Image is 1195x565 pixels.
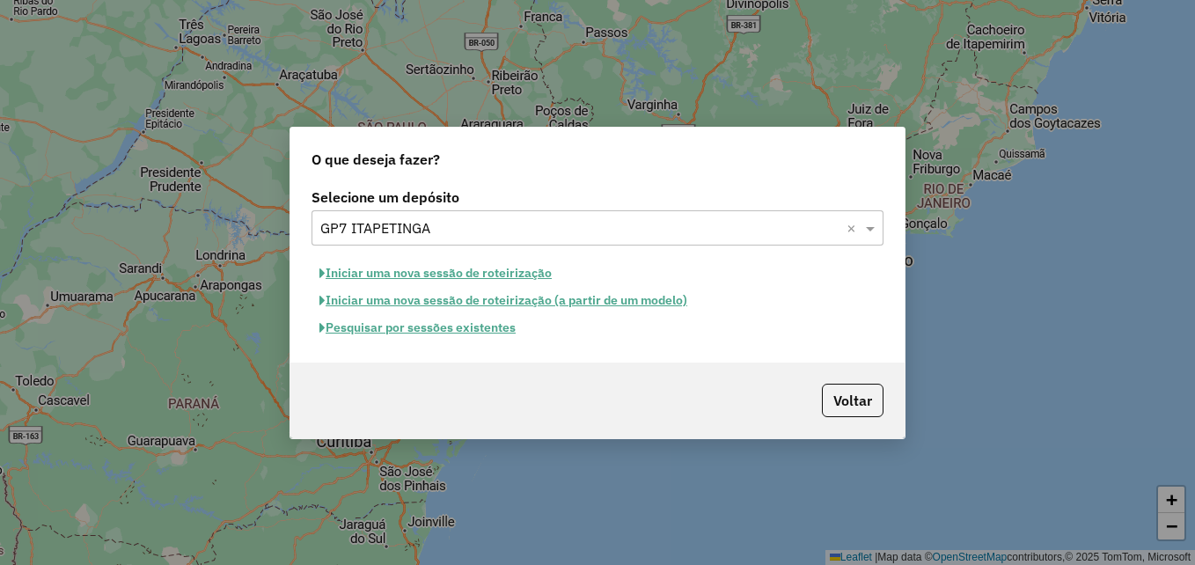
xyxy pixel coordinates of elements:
button: Voltar [822,384,883,417]
span: O que deseja fazer? [312,149,440,170]
button: Iniciar uma nova sessão de roteirização (a partir de um modelo) [312,287,695,314]
span: Clear all [847,217,861,238]
button: Pesquisar por sessões existentes [312,314,524,341]
button: Iniciar uma nova sessão de roteirização [312,260,560,287]
label: Selecione um depósito [312,187,883,208]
